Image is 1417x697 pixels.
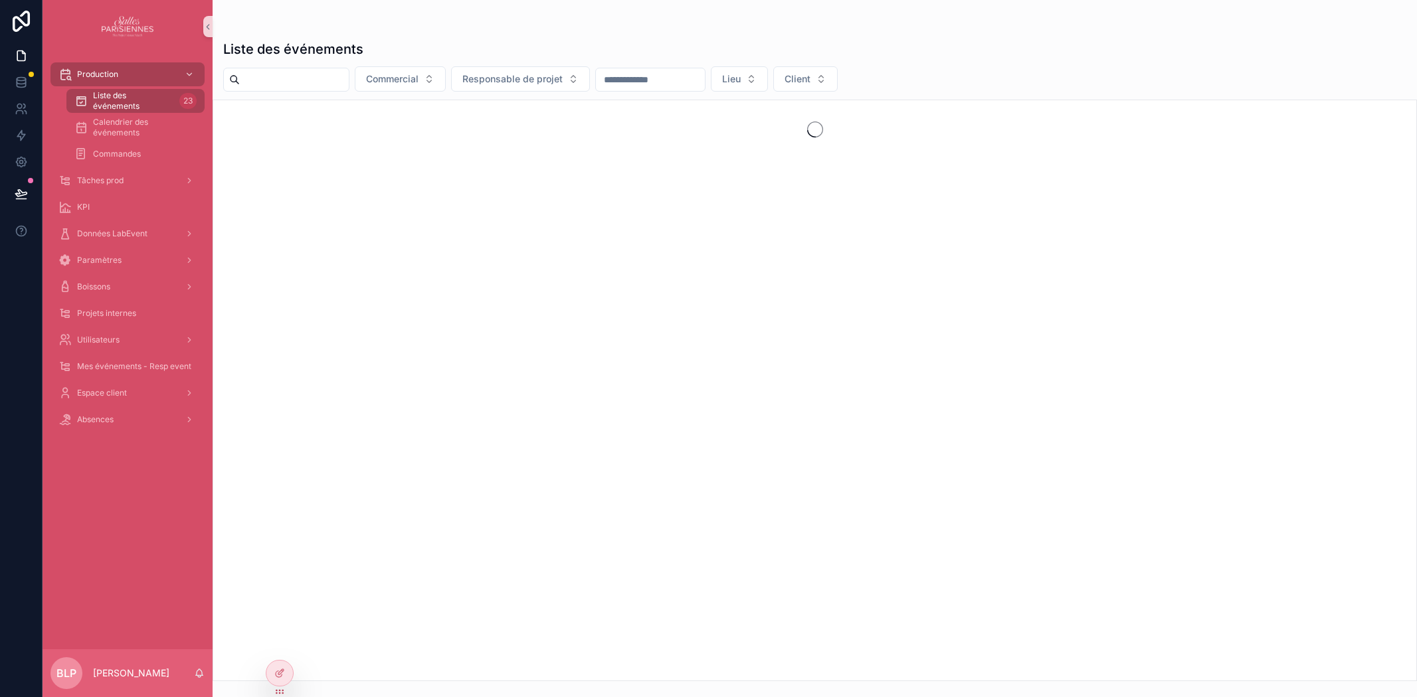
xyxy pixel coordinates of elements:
a: Tâches prod [50,169,205,193]
a: Calendrier des événements [66,116,205,139]
span: BLP [56,665,76,681]
button: Select Button [773,66,838,92]
a: KPI [50,195,205,219]
div: 23 [179,93,197,109]
span: Mes événements - Resp event [77,361,191,372]
span: Données LabEvent [77,228,147,239]
a: Données LabEvent [50,222,205,246]
a: Projets internes [50,301,205,325]
a: Paramètres [50,248,205,272]
span: Responsable de projet [462,72,563,86]
span: Absences [77,414,114,425]
a: Commandes [66,142,205,166]
span: Paramètres [77,255,122,266]
span: Commercial [366,72,419,86]
span: Calendrier des événements [93,117,191,138]
h1: Liste des événements [223,40,363,58]
a: Mes événements - Resp event [50,354,205,378]
a: Boissons [50,275,205,299]
div: scrollable content [43,53,213,449]
p: [PERSON_NAME] [93,666,169,680]
span: Projets internes [77,308,136,319]
a: Liste des événements23 [66,89,205,113]
button: Select Button [451,66,590,92]
span: Tâches prod [77,175,124,186]
span: Espace client [77,388,127,398]
span: Boissons [77,281,110,292]
span: Production [77,69,118,80]
span: Liste des événements [93,90,174,112]
span: Lieu [722,72,741,86]
span: Utilisateurs [77,335,120,345]
a: Utilisateurs [50,328,205,352]
span: Client [785,72,810,86]
button: Select Button [711,66,768,92]
a: Espace client [50,381,205,405]
img: App logo [102,16,154,37]
span: KPI [77,202,90,212]
a: Absences [50,408,205,431]
span: Commandes [93,149,141,159]
button: Select Button [355,66,446,92]
a: Production [50,62,205,86]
